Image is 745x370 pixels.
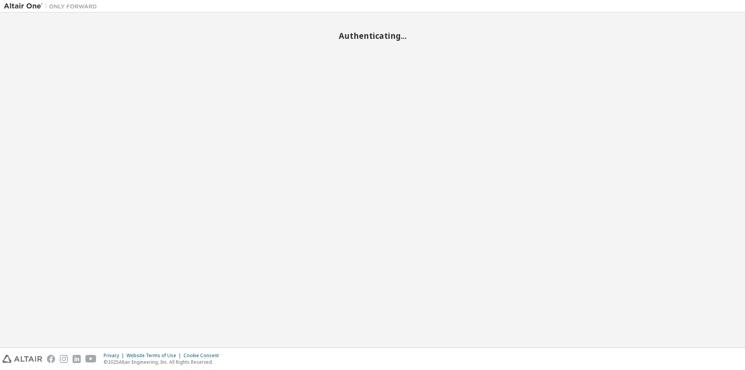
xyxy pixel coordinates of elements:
[73,355,81,363] img: linkedin.svg
[104,353,126,359] div: Privacy
[47,355,55,363] img: facebook.svg
[126,353,184,359] div: Website Terms of Use
[104,359,223,365] p: © 2025 Altair Engineering, Inc. All Rights Reserved.
[4,2,101,10] img: Altair One
[2,355,42,363] img: altair_logo.svg
[85,355,97,363] img: youtube.svg
[4,31,741,41] h2: Authenticating...
[60,355,68,363] img: instagram.svg
[184,353,223,359] div: Cookie Consent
